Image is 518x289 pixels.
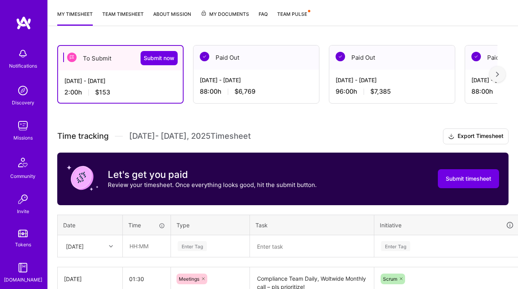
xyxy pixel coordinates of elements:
img: teamwork [15,118,31,134]
img: logo [16,16,32,30]
span: Submit timesheet [446,175,491,183]
span: $6,769 [235,87,255,96]
i: icon Download [448,132,454,141]
div: [DATE] - [DATE] [336,76,449,84]
img: Community [13,153,32,172]
div: [DATE] - [DATE] [64,77,176,85]
div: 88:00 h [200,87,313,96]
img: guide book [15,260,31,276]
h3: Let's get you paid [108,169,317,181]
div: 2:00 h [64,88,176,96]
th: Type [171,215,250,235]
div: Invite [17,207,29,215]
p: Review your timesheet. Once everything looks good, hit the submit button. [108,181,317,189]
div: [DOMAIN_NAME] [4,276,42,284]
a: My timesheet [57,10,93,26]
div: Paid Out [193,45,319,70]
div: Discovery [12,98,34,107]
img: Paid Out [471,52,481,61]
div: [DATE] - [DATE] [200,76,313,84]
img: discovery [15,83,31,98]
th: Date [58,215,123,235]
div: [DATE] [64,275,116,283]
div: Paid Out [329,45,455,70]
img: tokens [18,230,28,237]
img: To Submit [67,53,77,62]
a: FAQ [259,10,268,26]
img: Paid Out [336,52,345,61]
a: My Documents [201,10,249,26]
img: Paid Out [200,52,209,61]
img: right [496,72,499,77]
div: [DATE] [66,242,84,250]
span: Time tracking [57,131,109,141]
th: Task [250,215,374,235]
span: Team Pulse [277,11,307,17]
a: Team Pulse [277,10,310,26]
a: About Mission [153,10,191,26]
div: Missions [13,134,33,142]
button: Export Timesheet [443,128,509,144]
button: Submit timesheet [438,169,499,188]
div: Community [10,172,36,180]
div: Notifications [9,62,37,70]
span: $7,385 [370,87,391,96]
div: Time [128,221,165,229]
div: Enter Tag [178,240,207,252]
span: My Documents [201,10,249,19]
input: HH:MM [123,236,170,257]
img: bell [15,46,31,62]
div: Tokens [15,240,31,249]
span: Scrum [383,276,397,282]
span: Submit now [144,54,175,62]
div: 96:00 h [336,87,449,96]
div: To Submit [58,46,183,70]
i: icon Chevron [109,244,113,248]
button: Submit now [141,51,178,65]
img: coin [67,162,98,194]
div: Initiative [380,221,514,230]
div: Enter Tag [381,240,410,252]
span: $153 [95,88,110,96]
span: Meetings [179,276,199,282]
img: Invite [15,191,31,207]
a: Team timesheet [102,10,144,26]
span: [DATE] - [DATE] , 2025 Timesheet [129,131,251,141]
